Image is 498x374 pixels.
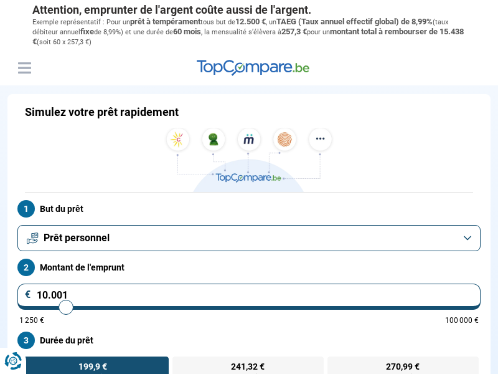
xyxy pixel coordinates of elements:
[25,290,31,300] span: €
[235,17,266,26] span: 12.500 €
[276,17,433,26] span: TAEG (Taux annuel effectif global) de 8,99%
[15,59,34,77] button: Menu
[17,332,481,349] label: Durée du prêt
[231,362,265,371] span: 241,32 €
[445,317,479,324] span: 100 000 €
[162,128,336,192] img: TopCompare.be
[173,27,201,36] span: 60 mois
[32,27,464,46] span: montant total à rembourser de 15.438 €
[17,200,481,218] label: But du prêt
[281,27,307,36] span: 257,3 €
[386,362,420,371] span: 270,99 €
[32,17,466,47] p: Exemple représentatif : Pour un tous but de , un (taux débiteur annuel de 8,99%) et une durée de ...
[130,17,200,26] span: prêt à tempérament
[25,105,179,119] h1: Simulez votre prêt rapidement
[32,3,466,17] p: Attention, emprunter de l'argent coûte aussi de l'argent.
[19,317,44,324] span: 1 250 €
[197,60,309,76] img: TopCompare
[17,225,481,251] button: Prêt personnel
[78,362,107,371] span: 199,9 €
[44,231,110,245] span: Prêt personnel
[80,27,94,36] span: fixe
[17,259,481,276] label: Montant de l'emprunt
